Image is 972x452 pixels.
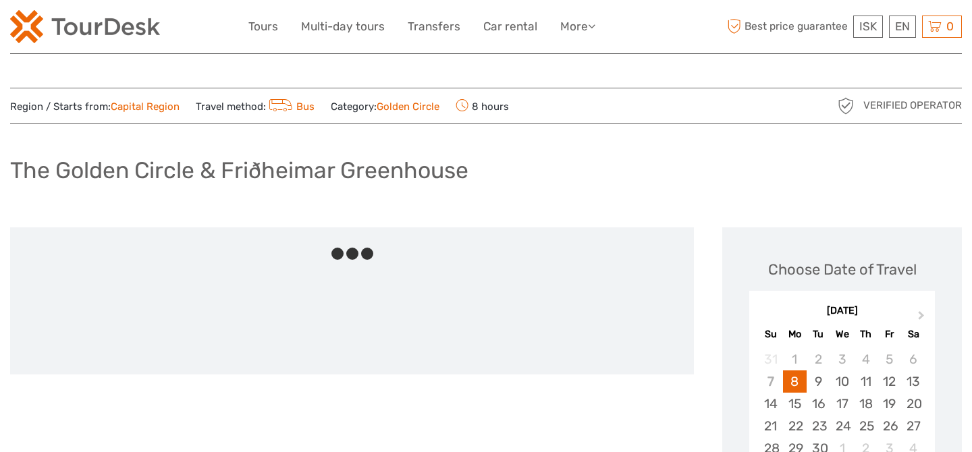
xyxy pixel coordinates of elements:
div: Not available Tuesday, September 2nd, 2025 [807,348,830,370]
a: Multi-day tours [301,17,385,36]
span: Verified Operator [863,98,962,113]
div: Choose Thursday, September 18th, 2025 [854,393,878,415]
div: Choose Sunday, September 14th, 2025 [759,393,782,415]
div: Choose Wednesday, September 10th, 2025 [830,370,854,393]
div: Choose Friday, September 19th, 2025 [878,393,901,415]
div: Choose Monday, September 15th, 2025 [783,393,807,415]
div: Not available Sunday, August 31st, 2025 [759,348,782,370]
h1: The Golden Circle & Friðheimar Greenhouse [10,157,468,184]
img: 120-15d4194f-c635-41b9-a512-a3cb382bfb57_logo_small.png [10,10,160,43]
button: Next Month [912,308,934,329]
div: Choose Saturday, September 20th, 2025 [901,393,925,415]
div: Choose Date of Travel [768,259,917,280]
a: Transfers [408,17,460,36]
div: Choose Thursday, September 11th, 2025 [854,370,878,393]
a: Golden Circle [377,101,439,113]
div: Choose Friday, September 26th, 2025 [878,415,901,437]
div: Not available Sunday, September 7th, 2025 [759,370,782,393]
div: Th [854,325,878,343]
div: Choose Monday, September 8th, 2025 [783,370,807,393]
a: Tours [248,17,278,36]
div: Choose Monday, September 22nd, 2025 [783,415,807,437]
div: Not available Wednesday, September 3rd, 2025 [830,348,854,370]
div: Not available Thursday, September 4th, 2025 [854,348,878,370]
div: Fr [878,325,901,343]
a: Bus [266,101,315,113]
div: Tu [807,325,830,343]
a: Car rental [483,17,537,36]
span: Category: [331,100,439,114]
a: Capital Region [111,101,180,113]
img: verified_operator_grey_128.png [835,95,857,117]
span: Travel method: [196,96,315,115]
a: More [560,17,595,36]
span: ISK [859,20,877,33]
div: EN [889,16,916,38]
div: Choose Wednesday, September 24th, 2025 [830,415,854,437]
span: 0 [944,20,956,33]
span: 8 hours [456,96,509,115]
div: [DATE] [749,304,935,318]
div: Choose Tuesday, September 23rd, 2025 [807,415,830,437]
div: Choose Saturday, September 27th, 2025 [901,415,925,437]
div: Mo [783,325,807,343]
div: Choose Saturday, September 13th, 2025 [901,370,925,393]
div: Sa [901,325,925,343]
div: Not available Monday, September 1st, 2025 [783,348,807,370]
div: Choose Wednesday, September 17th, 2025 [830,393,854,415]
div: Not available Friday, September 5th, 2025 [878,348,901,370]
div: Choose Tuesday, September 9th, 2025 [807,370,830,393]
div: Choose Thursday, September 25th, 2025 [854,415,878,437]
div: Su [759,325,782,343]
div: Not available Saturday, September 6th, 2025 [901,348,925,370]
span: Region / Starts from: [10,100,180,114]
div: Choose Tuesday, September 16th, 2025 [807,393,830,415]
div: Choose Sunday, September 21st, 2025 [759,415,782,437]
span: Best price guarantee [724,16,850,38]
div: We [830,325,854,343]
div: Choose Friday, September 12th, 2025 [878,370,901,393]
